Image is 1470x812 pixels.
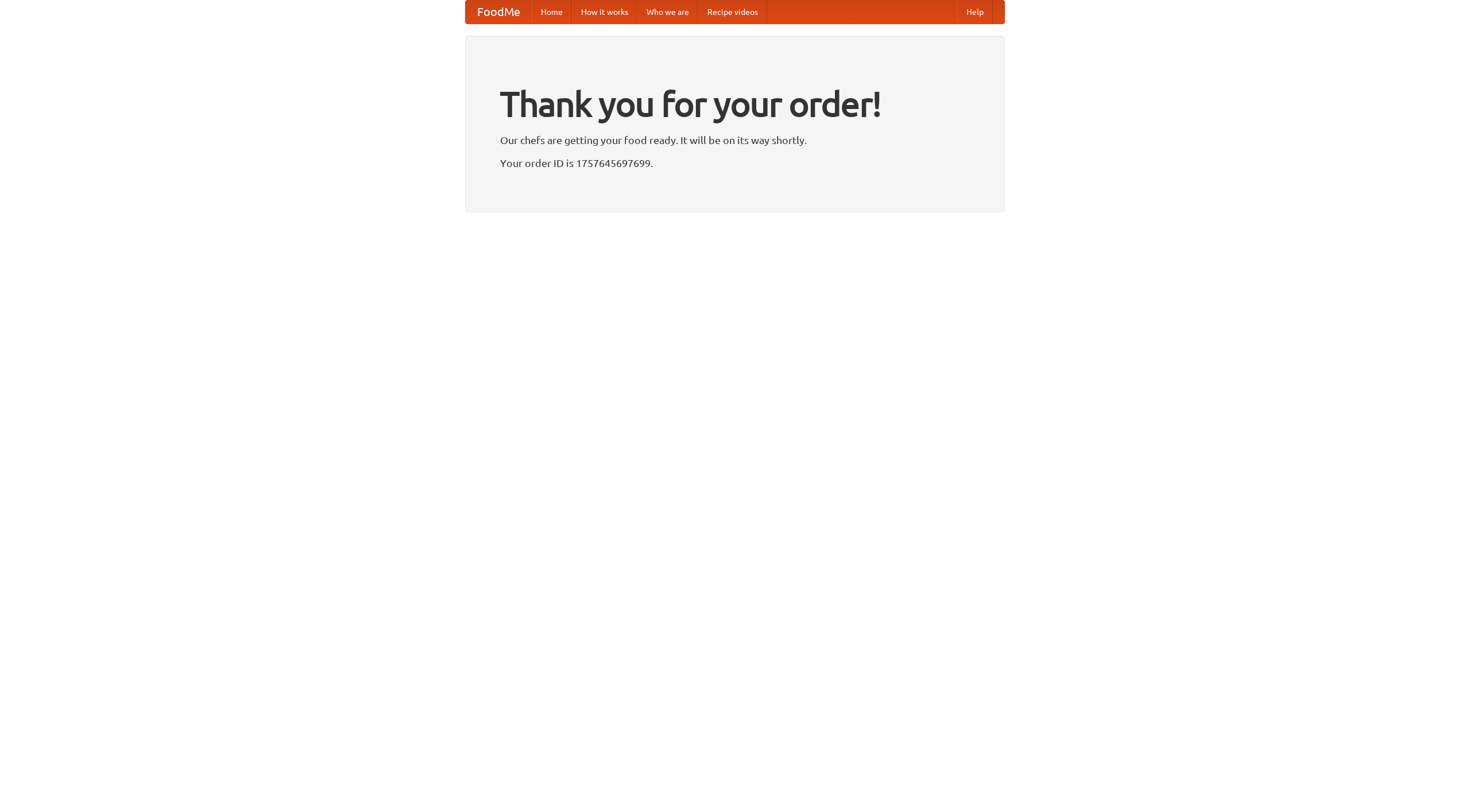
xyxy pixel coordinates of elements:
a: Who we are [637,1,698,24]
p: Our chefs are getting your food ready. It will be on its way shortly. [500,131,970,149]
h1: Thank you for your order! [500,76,970,131]
a: Help [957,1,993,24]
a: How it works [572,1,637,24]
p: Your order ID is 1757645697699. [500,154,970,172]
a: Recipe videos [698,1,767,24]
a: Home [532,1,572,24]
a: FoodMe [466,1,532,24]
